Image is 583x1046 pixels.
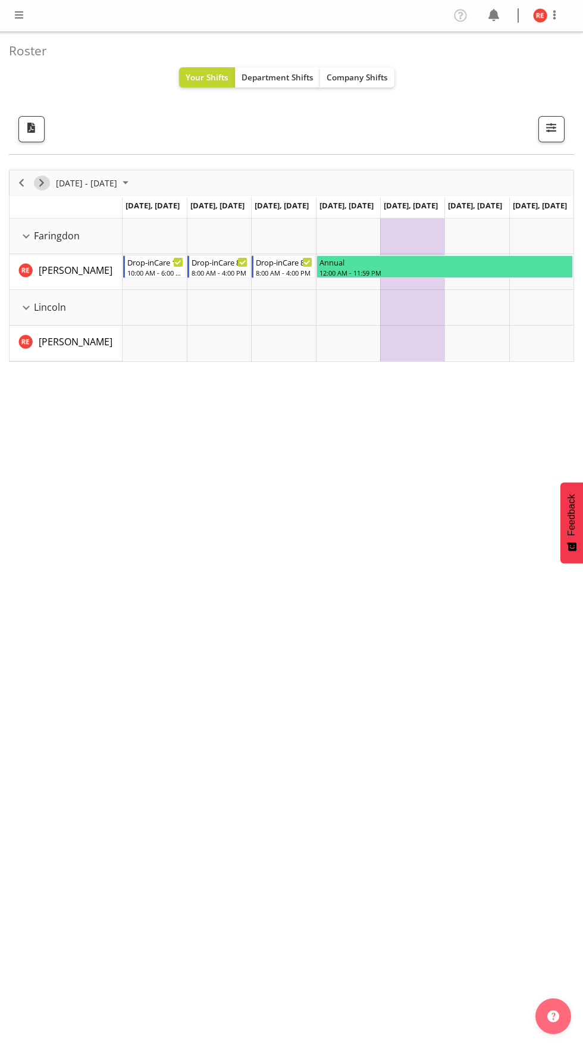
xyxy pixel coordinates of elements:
[123,255,186,278] div: Rachel Els"s event - Drop-inCare 10-6 Begin From Monday, October 20, 2025 at 10:00:00 AM GMT+13:0...
[52,170,136,195] div: October 20 - 26, 2025
[190,200,245,211] span: [DATE], [DATE]
[327,71,388,83] span: Company Shifts
[14,176,30,191] button: Previous
[547,1010,559,1022] img: help-xxl-2.png
[34,229,80,243] span: Faringdon
[126,200,180,211] span: [DATE], [DATE]
[9,170,574,362] div: Timeline Week of October 20, 2025
[127,268,183,277] div: 10:00 AM - 6:00 PM
[316,255,573,278] div: Rachel Els"s event - Annual Begin From Thursday, October 23, 2025 at 12:00:00 AM GMT+13:00 Ends A...
[538,116,565,142] button: Filter Shifts
[242,71,314,83] span: Department Shifts
[566,494,577,536] span: Feedback
[10,326,123,361] td: Rachel Els resource
[513,200,567,211] span: [DATE], [DATE]
[54,176,134,191] button: October 2025
[256,268,312,277] div: 8:00 AM - 4:00 PM
[255,200,309,211] span: [DATE], [DATE]
[34,176,50,191] button: Next
[11,170,32,195] div: previous period
[192,256,247,268] div: Drop-inCare 8-4
[448,200,502,211] span: [DATE], [DATE]
[9,44,565,58] h4: Roster
[55,176,118,191] span: [DATE] - [DATE]
[34,300,66,314] span: Lincoln
[10,254,123,290] td: Rachel Els resource
[192,268,247,277] div: 8:00 AM - 4:00 PM
[39,335,112,348] span: [PERSON_NAME]
[123,218,573,361] table: Timeline Week of October 20, 2025
[179,67,235,88] button: Your Shifts
[39,263,112,277] a: [PERSON_NAME]
[186,71,228,83] span: Your Shifts
[32,170,52,195] div: next period
[39,264,112,277] span: [PERSON_NAME]
[127,256,183,268] div: Drop-inCare 10-6
[18,116,45,142] button: Download a PDF of the roster according to the set date range.
[10,290,123,326] td: Lincoln resource
[252,255,315,278] div: Rachel Els"s event - Drop-inCare 8-4 Begin From Wednesday, October 22, 2025 at 8:00:00 AM GMT+13:...
[319,256,570,268] div: Annual
[235,67,320,88] button: Department Shifts
[533,8,547,23] img: rachel-els10463.jpg
[320,67,394,88] button: Company Shifts
[256,256,312,268] div: Drop-inCare 8-4
[319,200,374,211] span: [DATE], [DATE]
[319,268,570,277] div: 12:00 AM - 11:59 PM
[560,482,583,563] button: Feedback - Show survey
[187,255,250,278] div: Rachel Els"s event - Drop-inCare 8-4 Begin From Tuesday, October 21, 2025 at 8:00:00 AM GMT+13:00...
[384,200,438,211] span: [DATE], [DATE]
[39,335,112,349] a: [PERSON_NAME]
[10,218,123,254] td: Faringdon resource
